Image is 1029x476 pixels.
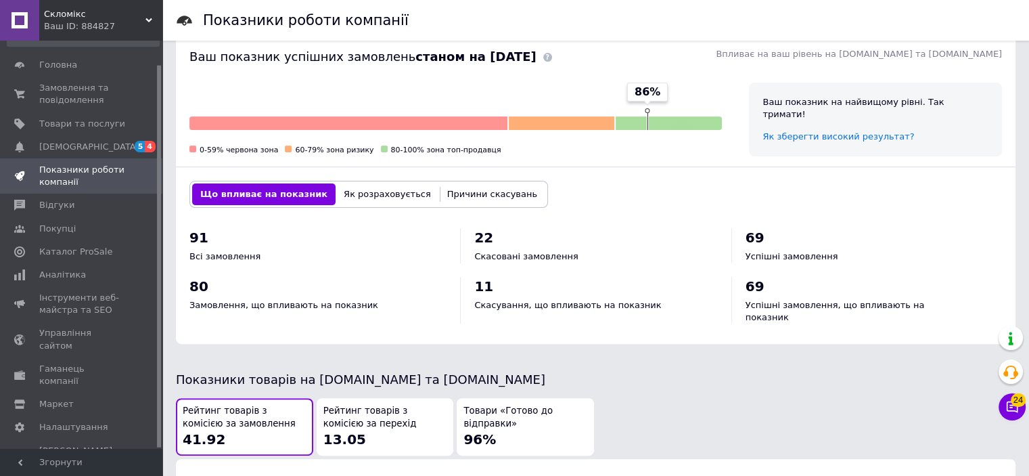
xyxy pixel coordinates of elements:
span: Налаштування [39,421,108,433]
button: Товари «Готово до відправки»96% [457,398,594,456]
span: Успішні замовлення, що впливають на показник [746,300,925,322]
span: 5 [135,141,145,152]
span: Каталог ProSale [39,246,112,258]
span: Покупці [39,223,76,235]
button: Що впливає на показник [192,183,336,205]
span: Інструменти веб-майстра та SEO [39,292,125,316]
span: Замовлення, що впливають на показник [189,300,378,310]
span: 69 [746,278,764,295]
span: 60-79% зона ризику [295,146,373,154]
span: Управління сайтом [39,327,125,351]
button: Чат з покупцем24 [999,393,1026,420]
span: 11 [474,278,493,295]
span: 4 [145,141,156,152]
span: Головна [39,59,77,71]
a: Як зберегти високий результат? [762,131,914,142]
span: Ваш показник успішних замовлень [189,49,536,64]
span: 80 [189,278,208,295]
span: 91 [189,230,208,246]
button: Рейтинг товарів з комісією за перехід13.05 [317,398,454,456]
button: Як розраховується [336,183,439,205]
span: Всі замовлення [189,251,260,261]
button: Рейтинг товарів з комісією за замовлення41.92 [176,398,313,456]
span: Маркет [39,398,74,410]
span: Гаманець компанії [39,363,125,387]
span: Товари та послуги [39,118,125,130]
span: 13.05 [323,431,366,448]
span: Відгуки [39,199,74,211]
span: Аналітика [39,269,86,281]
span: 80-100% зона топ-продавця [391,146,501,154]
span: 96% [463,431,496,448]
span: Товари «Готово до відправки» [463,405,587,430]
button: Причини скасувань [439,183,545,205]
span: Показники товарів на [DOMAIN_NAME] та [DOMAIN_NAME] [176,372,545,387]
span: [DEMOGRAPHIC_DATA] [39,141,139,153]
span: Рейтинг товарів з комісією за замовлення [183,405,306,430]
b: станом на [DATE] [415,49,536,64]
span: 69 [746,230,764,246]
span: 86% [635,85,660,100]
span: Замовлення та повідомлення [39,82,125,106]
span: Успішні замовлення [746,251,838,261]
span: 0-59% червона зона [200,146,278,154]
span: 22 [474,230,493,246]
span: 24 [1011,393,1026,407]
span: 41.92 [183,431,225,448]
span: Скломікс [44,8,145,20]
div: Ваш ID: 884827 [44,20,162,33]
span: Скасування, що впливають на показник [474,300,661,310]
div: Ваш показник на найвищому рівні. Так тримати! [762,96,988,121]
span: Впливає на ваш рівень на [DOMAIN_NAME] та [DOMAIN_NAME] [716,49,1002,59]
span: Рейтинг товарів з комісією за перехід [323,405,447,430]
span: Показники роботи компанії [39,164,125,188]
h1: Показники роботи компанії [203,12,409,28]
span: Скасовані замовлення [474,251,578,261]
